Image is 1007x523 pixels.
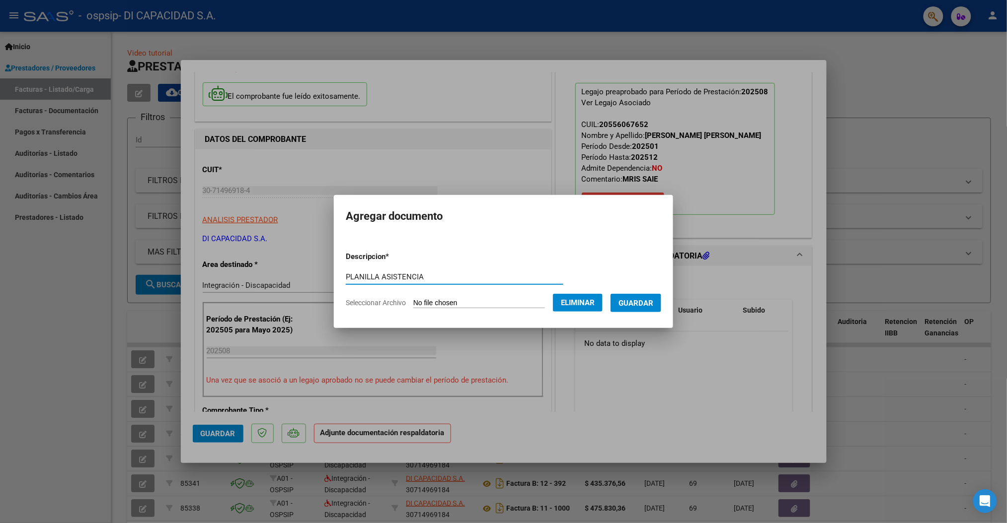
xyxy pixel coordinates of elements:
span: Eliminar [561,298,595,307]
p: Descripcion [346,251,441,262]
h2: Agregar documento [346,207,661,226]
button: Eliminar [553,294,603,312]
div: Open Intercom Messenger [973,489,997,513]
span: Guardar [619,299,653,308]
button: Guardar [611,294,661,312]
span: Seleccionar Archivo [346,299,406,307]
